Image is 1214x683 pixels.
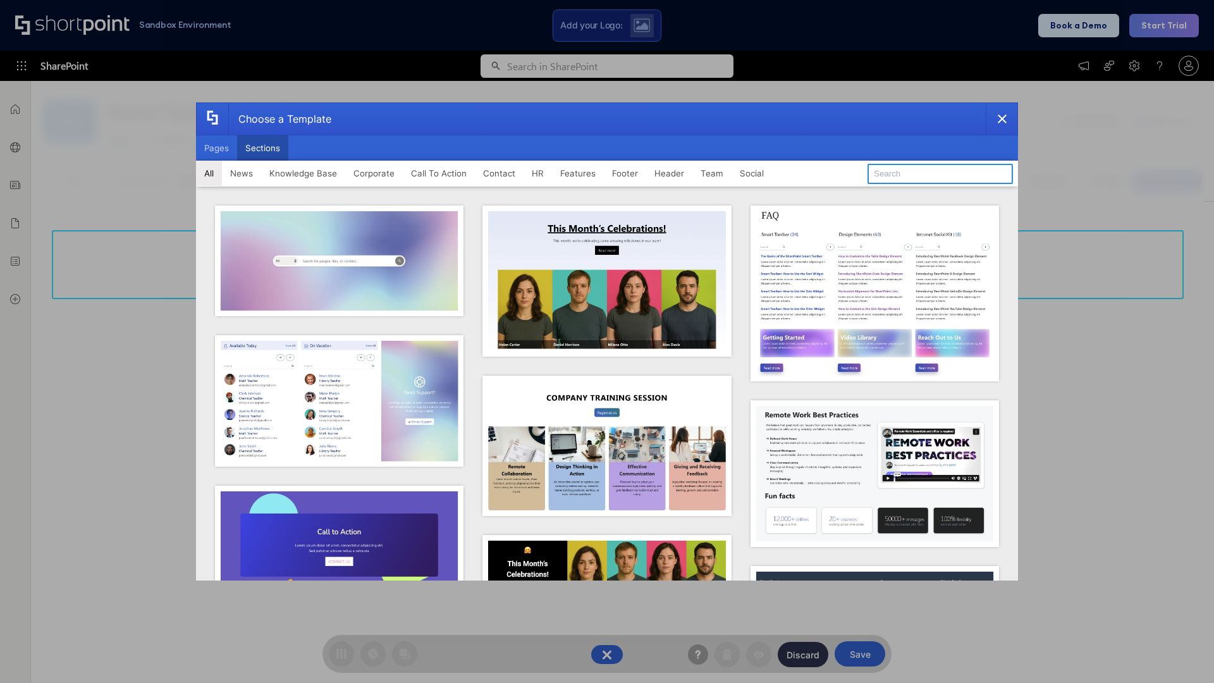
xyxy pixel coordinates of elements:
[196,135,237,161] button: Pages
[196,161,222,186] button: All
[868,164,1013,184] input: Search
[403,161,475,186] button: Call To Action
[345,161,403,186] button: Corporate
[732,161,772,186] button: Social
[692,161,732,186] button: Team
[1151,622,1214,683] iframe: Chat Widget
[228,103,331,135] div: Choose a Template
[222,161,261,186] button: News
[646,161,692,186] button: Header
[261,161,345,186] button: Knowledge Base
[604,161,646,186] button: Footer
[475,161,524,186] button: Contact
[196,102,1018,581] div: template selector
[237,135,288,161] button: Sections
[552,161,604,186] button: Features
[524,161,552,186] button: HR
